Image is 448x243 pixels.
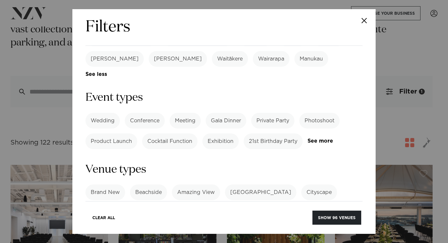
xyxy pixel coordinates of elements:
[149,51,207,67] label: [PERSON_NAME]
[301,184,337,200] label: Cityscape
[244,133,303,149] label: 21st Birthday Party
[294,51,328,67] label: Manukau
[85,133,137,149] label: Product Launch
[142,133,197,149] label: Cocktail Function
[299,113,340,129] label: Photoshoot
[312,211,361,225] button: Show 96 venues
[225,184,296,200] label: [GEOGRAPHIC_DATA]
[202,133,239,149] label: Exhibition
[85,51,144,67] label: [PERSON_NAME]
[353,9,376,32] button: Close
[206,113,246,129] label: Gala Dinner
[85,90,363,105] h3: Event types
[251,113,294,129] label: Private Party
[130,184,167,200] label: Beachside
[85,162,363,177] h3: Venue types
[172,184,220,200] label: Amazing View
[85,17,130,38] h2: Filters
[212,51,248,67] label: Waitākere
[125,113,165,129] label: Conference
[85,113,120,129] label: Wedding
[87,211,121,225] button: Clear All
[170,113,201,129] label: Meeting
[253,51,289,67] label: Wairarapa
[85,184,125,200] label: Brand New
